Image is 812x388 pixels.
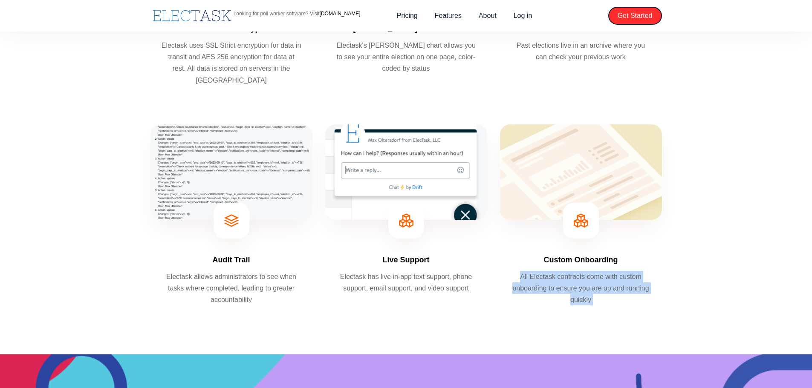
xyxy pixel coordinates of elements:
[234,11,361,16] p: Looking for poll worker software? Visit
[336,40,477,75] p: Electask's [PERSON_NAME] chart allows you to see your entire election on one page, color-coded by...
[212,255,250,265] h4: Audit Trail
[470,7,505,25] a: About
[161,271,302,306] p: Electask allows administrators to see when tasks where completed, leading to greater accountability
[511,40,651,63] p: Past elections live in an archive where you can check your previous work
[511,271,651,306] p: All Electask contracts come with custom onboarding to ensure you are up and running quickly
[544,255,618,265] h4: Custom Onboarding
[161,40,302,86] p: Electask uses SSL Strict encryption for data in transit and AES 256 encryption for data at rest. ...
[382,255,429,265] h4: Live Support
[505,7,541,25] a: Log in
[388,7,426,25] a: Pricing
[150,8,234,23] a: home
[426,7,470,25] a: Features
[336,271,477,294] p: Electask has live in-app text support, phone support, email support, and video support
[320,11,361,17] a: [DOMAIN_NAME]
[608,7,662,25] a: Get Started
